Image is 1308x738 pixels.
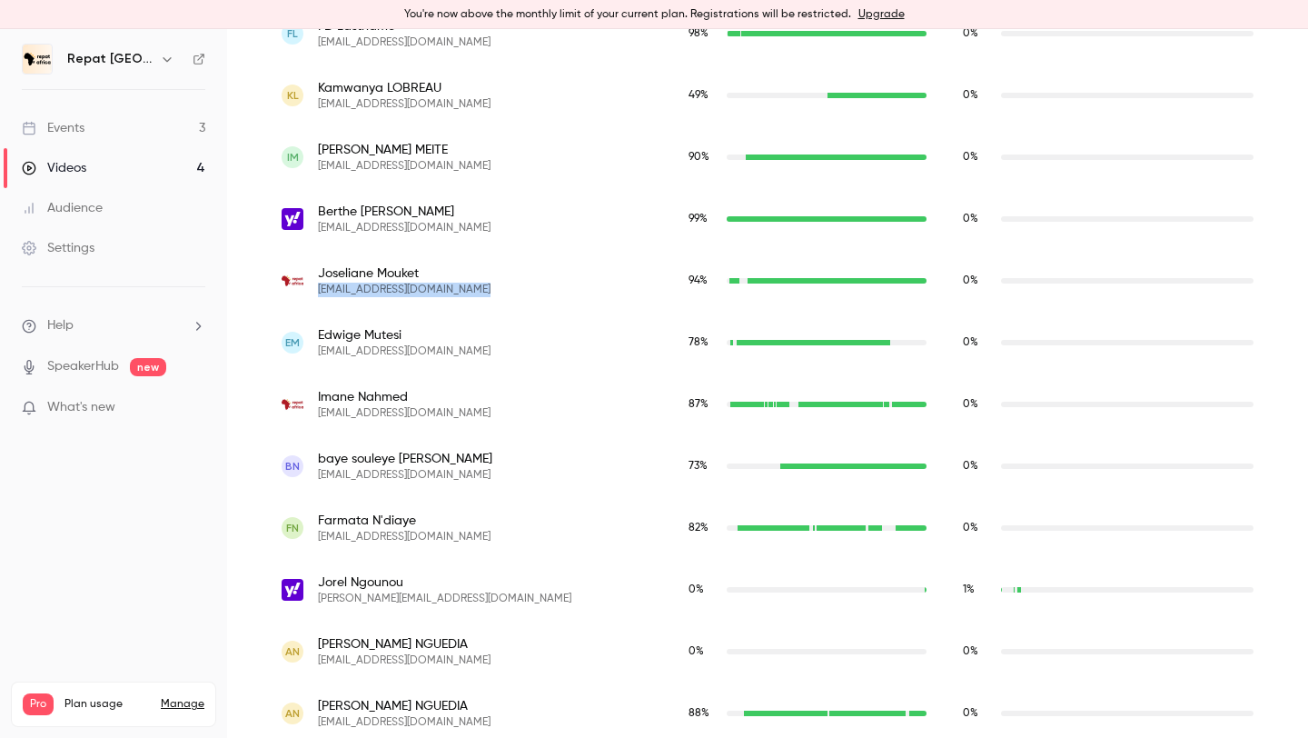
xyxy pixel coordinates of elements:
[318,221,490,235] span: [EMAIL_ADDRESS][DOMAIN_NAME]
[318,468,492,483] span: [EMAIL_ADDRESS][DOMAIN_NAME]
[689,643,718,660] span: Live watch time
[22,239,94,257] div: Settings
[689,273,718,289] span: Live watch time
[287,25,298,42] span: FL
[689,584,704,595] span: 0 %
[47,316,74,335] span: Help
[318,406,490,421] span: [EMAIL_ADDRESS][DOMAIN_NAME]
[282,579,303,601] img: yahoo.fr
[689,458,718,474] span: Live watch time
[263,3,1272,65] div: dasylva.f@gmail.com
[282,270,303,292] img: repat.africa
[318,35,490,50] span: [EMAIL_ADDRESS][DOMAIN_NAME]
[318,715,490,730] span: [EMAIL_ADDRESS][DOMAIN_NAME]
[689,214,708,224] span: 99 %
[963,28,978,39] span: 0 %
[47,398,115,417] span: What's new
[263,188,1272,250] div: berthdymen@yahoo.fr
[689,582,718,598] span: Live watch time
[963,90,978,101] span: 0 %
[689,90,708,101] span: 49 %
[161,697,204,712] a: Manage
[318,97,490,112] span: [EMAIL_ADDRESS][DOMAIN_NAME]
[963,399,978,410] span: 0 %
[263,374,1272,435] div: imane@repat.africa
[963,582,992,598] span: Replay watch time
[282,394,303,415] img: repat.africa
[689,149,718,165] span: Live watch time
[263,312,1272,374] div: gemutesi@gmail.com
[963,708,978,719] span: 0 %
[689,152,709,163] span: 90 %
[963,334,992,351] span: Replay watch time
[22,159,86,177] div: Videos
[963,211,992,227] span: Replay watch time
[318,203,490,221] span: Berthe [PERSON_NAME]
[263,65,1272,126] div: kamwanya@hotmail.fr
[318,388,490,406] span: Imane Nahmed
[689,87,718,104] span: Live watch time
[23,693,54,715] span: Pro
[963,273,992,289] span: Replay watch time
[130,358,166,376] span: new
[689,708,709,719] span: 88 %
[318,79,490,97] span: Kamwanya LOBREAU
[689,337,708,348] span: 78 %
[963,396,992,413] span: Replay watch time
[282,208,303,230] img: yahoo.fr
[263,126,1272,188] div: ismaelmeite29@gmail.com
[689,520,718,536] span: Live watch time
[689,211,718,227] span: Live watch time
[318,141,490,159] span: [PERSON_NAME] MEITE
[963,523,978,534] span: 0 %
[689,646,704,657] span: 0 %
[963,337,978,348] span: 0 %
[318,264,490,283] span: Joseliane Mouket
[22,316,205,335] li: help-dropdown-opener
[263,435,1272,497] div: bayejules18@gmail.com
[318,653,490,668] span: [EMAIL_ADDRESS][DOMAIN_NAME]
[286,520,299,536] span: FN
[689,523,708,534] span: 82 %
[263,621,1272,683] div: nguediaaf@gmail.com
[689,334,718,351] span: Live watch time
[67,50,153,68] h6: Repat [GEOGRAPHIC_DATA]
[318,450,492,468] span: baye souleye [PERSON_NAME]
[47,357,119,376] a: SpeakerHub
[963,646,978,657] span: 0 %
[287,87,299,104] span: KL
[263,497,1272,559] div: farmata.ndiaye78@gmail.com
[22,119,84,137] div: Events
[689,28,708,39] span: 98 %
[963,461,978,472] span: 0 %
[318,530,490,544] span: [EMAIL_ADDRESS][DOMAIN_NAME]
[318,344,490,359] span: [EMAIL_ADDRESS][DOMAIN_NAME]
[285,705,300,722] span: AN
[285,334,300,351] span: EM
[689,399,708,410] span: 87 %
[963,643,992,660] span: Replay watch time
[64,697,150,712] span: Plan usage
[318,326,490,344] span: Edwige Mutesi
[963,520,992,536] span: Replay watch time
[689,25,718,42] span: Live watch time
[963,149,992,165] span: Replay watch time
[285,458,300,474] span: bn
[858,7,905,22] a: Upgrade
[318,159,490,174] span: [EMAIL_ADDRESS][DOMAIN_NAME]
[318,592,571,606] span: [PERSON_NAME][EMAIL_ADDRESS][DOMAIN_NAME]
[963,87,992,104] span: Replay watch time
[689,461,708,472] span: 73 %
[689,705,718,722] span: Live watch time
[963,458,992,474] span: Replay watch time
[263,559,1272,621] div: j.ngounou@yahoo.fr
[963,152,978,163] span: 0 %
[318,512,490,530] span: Farmata N'diaye
[285,643,300,660] span: AN
[263,250,1272,312] div: joseliane@repat.africa
[963,275,978,286] span: 0 %
[963,214,978,224] span: 0 %
[689,275,708,286] span: 94 %
[318,697,490,715] span: [PERSON_NAME] NGUEDIA
[318,635,490,653] span: [PERSON_NAME] NGUEDIA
